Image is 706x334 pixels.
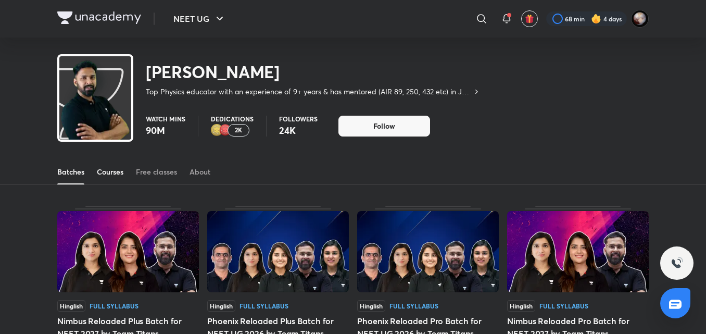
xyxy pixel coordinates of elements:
img: Company Logo [57,11,141,24]
button: Follow [338,116,430,137]
div: Courses [97,167,123,177]
p: Watch mins [146,116,185,122]
button: NEET UG [167,8,232,29]
div: Batches [57,167,84,177]
a: Batches [57,159,84,184]
div: Full Syllabus [239,303,288,309]
a: Free classes [136,159,177,184]
img: ttu [671,257,683,269]
p: 90M [146,124,185,137]
p: 2K [235,127,242,134]
div: About [190,167,210,177]
img: streak [591,14,601,24]
a: Company Logo [57,11,141,27]
img: Thumbnail [357,211,499,292]
img: educator badge2 [211,124,223,137]
p: Dedications [211,116,254,122]
p: Top Physics educator with an experience of 9+ years & has mentored (AIR 89, 250, 432 etc) in JEE ... [146,86,472,97]
span: Hinglish [357,300,385,312]
div: Full Syllabus [90,303,138,309]
div: Free classes [136,167,177,177]
p: 24K [279,124,318,137]
img: class [59,58,131,162]
span: Hinglish [57,300,85,312]
a: Courses [97,159,123,184]
img: Swarit [631,10,649,28]
span: Hinglish [507,300,535,312]
img: Thumbnail [507,211,649,292]
img: Thumbnail [57,211,199,292]
button: avatar [521,10,538,27]
h2: [PERSON_NAME] [146,61,481,82]
img: educator badge1 [219,124,232,137]
p: Followers [279,116,318,122]
img: avatar [525,14,534,23]
span: Hinglish [207,300,235,312]
span: Follow [373,121,395,131]
img: Thumbnail [207,211,349,292]
a: About [190,159,210,184]
div: Full Syllabus [389,303,438,309]
div: Full Syllabus [539,303,588,309]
